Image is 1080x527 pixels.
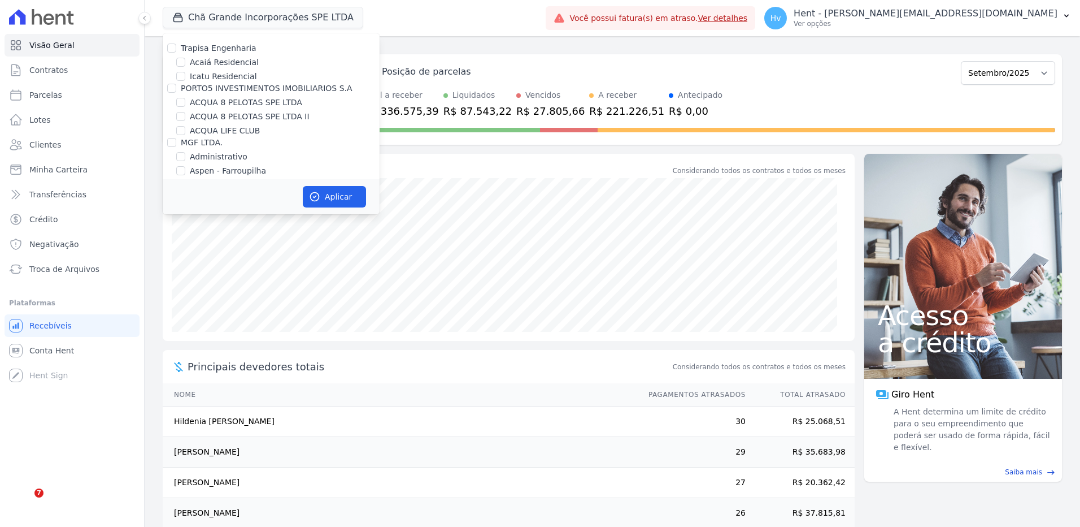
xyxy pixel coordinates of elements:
[163,468,638,498] td: [PERSON_NAME]
[29,320,72,331] span: Recebíveis
[29,239,79,250] span: Negativação
[589,103,664,119] div: R$ 221.226,51
[163,7,363,28] button: Chã Grande Incorporações SPE LTDA
[770,14,781,22] span: Hv
[29,164,88,175] span: Minha Carteira
[29,139,61,150] span: Clientes
[669,103,722,119] div: R$ 0,00
[516,103,585,119] div: R$ 27.805,66
[638,437,746,468] td: 29
[188,163,670,178] div: Saldo devedor total
[364,103,439,119] div: R$ 336.575,39
[190,57,259,68] label: Acaiá Residencial
[5,109,140,131] a: Lotes
[452,89,495,101] div: Liquidados
[163,383,638,407] th: Nome
[5,34,140,57] a: Visão Geral
[878,302,1048,329] span: Acesso
[190,71,257,83] label: Icatu Residencial
[871,467,1055,477] a: Saiba mais east
[443,103,512,119] div: R$ 87.543,22
[29,64,68,76] span: Contratos
[5,84,140,106] a: Parcelas
[5,158,140,181] a: Minha Carteira
[638,468,746,498] td: 27
[364,89,439,101] div: Total a receber
[678,89,722,101] div: Antecipado
[891,406,1051,453] span: A Hent determina um limite de crédito para o seu empreendimento que poderá ser usado de forma ráp...
[673,166,846,176] div: Considerando todos os contratos e todos os meses
[163,437,638,468] td: [PERSON_NAME]
[29,345,74,356] span: Conta Hent
[1005,467,1042,477] span: Saiba mais
[746,407,855,437] td: R$ 25.068,51
[34,489,43,498] span: 7
[382,65,471,79] div: Posição de parcelas
[891,388,934,401] span: Giro Hent
[598,89,637,101] div: A receber
[29,114,51,126] span: Lotes
[673,362,846,372] span: Considerando todos os contratos e todos os meses
[794,8,1057,19] p: Hent - [PERSON_NAME][EMAIL_ADDRESS][DOMAIN_NAME]
[190,111,310,123] label: ACQUA 8 PELOTAS SPE LTDA II
[755,2,1080,34] button: Hv Hent - [PERSON_NAME][EMAIL_ADDRESS][DOMAIN_NAME] Ver opções
[638,383,746,407] th: Pagamentos Atrasados
[1047,468,1055,477] span: east
[11,489,38,516] iframe: Intercom live chat
[5,59,140,81] a: Contratos
[181,44,256,53] label: Trapisa Engenharia
[29,214,58,225] span: Crédito
[5,258,140,280] a: Troca de Arquivos
[5,208,140,231] a: Crédito
[5,233,140,256] a: Negativação
[303,186,366,208] button: Aplicar
[29,89,62,101] span: Parcelas
[746,468,855,498] td: R$ 20.362,42
[29,40,75,51] span: Visão Geral
[190,125,260,137] label: ACQUA LIFE CLUB
[29,189,86,200] span: Transferências
[525,89,560,101] div: Vencidos
[163,407,638,437] td: Hildenia [PERSON_NAME]
[5,133,140,156] a: Clientes
[5,339,140,362] a: Conta Hent
[746,437,855,468] td: R$ 35.683,98
[794,19,1057,28] p: Ver opções
[5,314,140,337] a: Recebíveis
[188,359,670,374] span: Principais devedores totais
[569,12,747,24] span: Você possui fatura(s) em atraso.
[190,97,302,109] label: ACQUA 8 PELOTAS SPE LTDA
[190,165,266,177] label: Aspen - Farroupilha
[698,14,748,23] a: Ver detalhes
[29,263,99,275] span: Troca de Arquivos
[190,151,247,163] label: Administrativo
[9,296,135,310] div: Plataformas
[5,183,140,206] a: Transferências
[181,138,223,147] label: MGF LTDA.
[638,407,746,437] td: 30
[878,329,1048,356] span: a crédito
[181,84,352,93] label: PORTO5 INVESTIMENTOS IMOBILIARIOS S.A
[746,383,855,407] th: Total Atrasado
